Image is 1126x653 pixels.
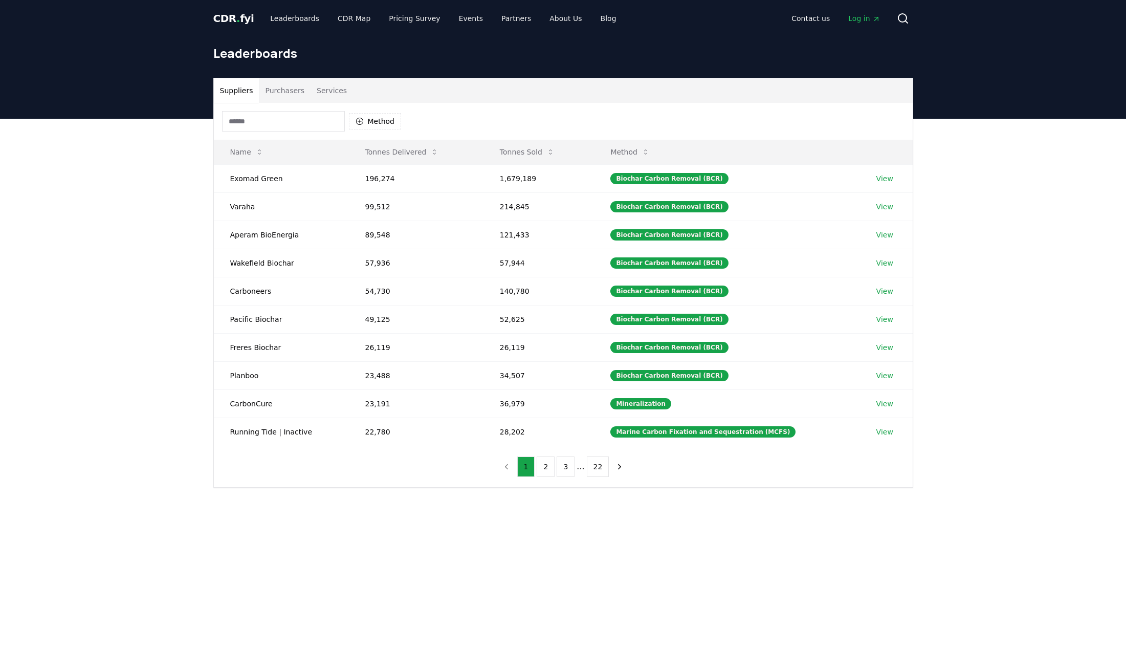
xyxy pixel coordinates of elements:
td: 1,679,189 [483,164,594,192]
button: Method [349,113,402,129]
div: Biochar Carbon Removal (BCR) [610,173,728,184]
div: Biochar Carbon Removal (BCR) [610,342,728,353]
a: Blog [592,9,625,28]
div: Marine Carbon Fixation and Sequestration (MCFS) [610,426,796,438]
td: 34,507 [483,361,594,389]
a: Leaderboards [262,9,327,28]
button: Name [222,142,272,162]
td: 36,979 [483,389,594,418]
a: CDR.fyi [213,11,254,26]
button: Method [602,142,658,162]
a: Pricing Survey [381,9,448,28]
a: View [876,258,893,268]
td: 196,274 [349,164,483,192]
h1: Leaderboards [213,45,913,61]
span: . [236,12,240,25]
td: 22,780 [349,418,483,446]
td: Wakefield Biochar [214,249,349,277]
td: 23,488 [349,361,483,389]
td: 99,512 [349,192,483,221]
a: View [876,371,893,381]
nav: Main [262,9,624,28]
button: next page [611,456,628,477]
td: Pacific Biochar [214,305,349,333]
td: 49,125 [349,305,483,333]
a: View [876,427,893,437]
button: 2 [537,456,555,477]
td: Planboo [214,361,349,389]
li: ... [577,461,584,473]
a: About Us [541,9,590,28]
button: Suppliers [214,78,259,103]
nav: Main [783,9,888,28]
span: CDR fyi [213,12,254,25]
div: Mineralization [610,398,671,409]
div: Biochar Carbon Removal (BCR) [610,257,728,269]
td: Exomad Green [214,164,349,192]
td: Varaha [214,192,349,221]
a: View [876,314,893,324]
td: CarbonCure [214,389,349,418]
a: Partners [493,9,539,28]
button: Services [311,78,353,103]
td: 89,548 [349,221,483,249]
button: Purchasers [259,78,311,103]
button: Tonnes Sold [492,142,563,162]
span: Log in [848,13,880,24]
td: 214,845 [483,192,594,221]
td: Carboneers [214,277,349,305]
div: Biochar Carbon Removal (BCR) [610,229,728,241]
button: 1 [517,456,535,477]
a: View [876,342,893,353]
a: Contact us [783,9,838,28]
td: 57,944 [483,249,594,277]
td: 52,625 [483,305,594,333]
a: Log in [840,9,888,28]
td: 121,433 [483,221,594,249]
button: Tonnes Delivered [357,142,447,162]
td: Freres Biochar [214,333,349,361]
a: View [876,173,893,184]
td: 23,191 [349,389,483,418]
a: View [876,230,893,240]
a: Events [451,9,491,28]
td: 54,730 [349,277,483,305]
td: 57,936 [349,249,483,277]
a: CDR Map [329,9,379,28]
td: 28,202 [483,418,594,446]
button: 3 [557,456,575,477]
a: View [876,399,893,409]
a: View [876,286,893,296]
button: 22 [587,456,609,477]
td: Running Tide | Inactive [214,418,349,446]
div: Biochar Carbon Removal (BCR) [610,314,728,325]
td: 140,780 [483,277,594,305]
td: 26,119 [483,333,594,361]
div: Biochar Carbon Removal (BCR) [610,370,728,381]
td: Aperam BioEnergia [214,221,349,249]
td: 26,119 [349,333,483,361]
div: Biochar Carbon Removal (BCR) [610,201,728,212]
div: Biochar Carbon Removal (BCR) [610,286,728,297]
a: View [876,202,893,212]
